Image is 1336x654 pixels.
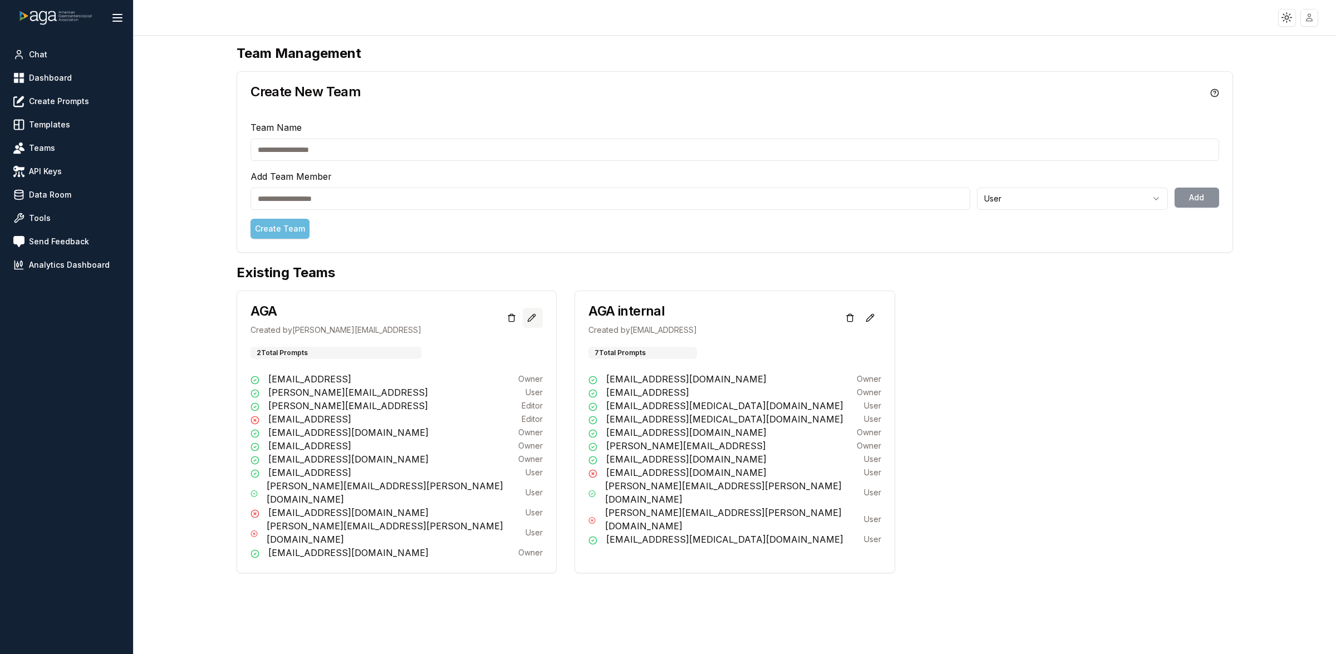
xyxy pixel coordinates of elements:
[588,347,697,359] div: 7 Total Prompts
[267,519,525,546] p: [PERSON_NAME][EMAIL_ADDRESS][PERSON_NAME][DOMAIN_NAME]
[250,122,302,133] label: Team Name
[525,487,543,498] p: User
[606,399,843,412] p: [EMAIL_ADDRESS][MEDICAL_DATA][DOMAIN_NAME]
[9,45,124,65] a: Chat
[268,453,429,466] p: [EMAIL_ADDRESS][DOMAIN_NAME]
[9,115,124,135] a: Templates
[250,219,310,239] button: Create Team
[29,72,72,83] span: Dashboard
[857,373,881,385] p: Owner
[864,467,881,478] p: User
[606,533,843,546] p: [EMAIL_ADDRESS][MEDICAL_DATA][DOMAIN_NAME]
[864,534,881,545] p: User
[13,236,24,247] img: feedback
[268,546,429,559] p: [EMAIL_ADDRESS][DOMAIN_NAME]
[29,119,70,130] span: Templates
[525,467,543,478] p: User
[250,85,361,99] h3: Create New Team
[606,372,767,386] p: [EMAIL_ADDRESS][DOMAIN_NAME]
[250,324,421,336] p: Created by [PERSON_NAME][EMAIL_ADDRESS]
[588,324,697,336] p: Created by [EMAIL_ADDRESS]
[9,208,124,228] a: Tools
[268,412,351,426] p: [EMAIL_ADDRESS]
[268,439,351,453] p: [EMAIL_ADDRESS]
[518,440,543,451] p: Owner
[29,189,71,200] span: Data Room
[864,400,881,411] p: User
[864,454,881,465] p: User
[29,142,55,154] span: Teams
[29,166,62,177] span: API Keys
[9,91,124,111] a: Create Prompts
[518,427,543,438] p: Owner
[518,373,543,385] p: Owner
[606,412,843,426] p: [EMAIL_ADDRESS][MEDICAL_DATA][DOMAIN_NAME]
[9,255,124,275] a: Analytics Dashboard
[268,506,429,519] p: [EMAIL_ADDRESS][DOMAIN_NAME]
[250,171,332,182] label: Add Team Member
[606,466,767,479] p: [EMAIL_ADDRESS][DOMAIN_NAME]
[29,213,51,224] span: Tools
[864,414,881,425] p: User
[268,466,351,479] p: [EMAIL_ADDRESS]
[864,514,881,525] p: User
[857,427,881,438] p: Owner
[250,304,421,318] h3: AGA
[518,454,543,465] p: Owner
[606,439,766,453] p: [PERSON_NAME][EMAIL_ADDRESS]
[250,347,421,359] div: 2 Total Prompts
[267,479,525,506] p: [PERSON_NAME][EMAIL_ADDRESS][PERSON_NAME][DOMAIN_NAME]
[518,547,543,558] p: Owner
[29,259,110,271] span: Analytics Dashboard
[864,487,881,498] p: User
[525,507,543,518] p: User
[268,372,351,386] p: [EMAIL_ADDRESS]
[857,440,881,451] p: Owner
[29,96,89,107] span: Create Prompts
[237,45,361,62] h1: Team Management
[237,264,335,282] h1: Existing Teams
[857,387,881,398] p: Owner
[606,386,689,399] p: [EMAIL_ADDRESS]
[605,506,864,533] p: [PERSON_NAME][EMAIL_ADDRESS][PERSON_NAME][DOMAIN_NAME]
[525,527,543,538] p: User
[606,426,767,439] p: [EMAIL_ADDRESS][DOMAIN_NAME]
[606,453,767,466] p: [EMAIL_ADDRESS][DOMAIN_NAME]
[29,236,89,247] span: Send Feedback
[522,414,543,425] p: Editor
[29,49,47,60] span: Chat
[9,68,124,88] a: Dashboard
[9,232,124,252] a: Send Feedback
[268,386,428,399] p: [PERSON_NAME][EMAIL_ADDRESS]
[525,387,543,398] p: User
[9,185,124,205] a: Data Room
[268,426,429,439] p: [EMAIL_ADDRESS][DOMAIN_NAME]
[1301,9,1318,26] img: placeholder-user.jpg
[588,304,697,318] h3: AGA internal
[268,399,428,412] p: [PERSON_NAME][EMAIL_ADDRESS]
[522,400,543,411] p: Editor
[605,479,864,506] p: [PERSON_NAME][EMAIL_ADDRESS][PERSON_NAME][DOMAIN_NAME]
[9,161,124,181] a: API Keys
[9,138,124,158] a: Teams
